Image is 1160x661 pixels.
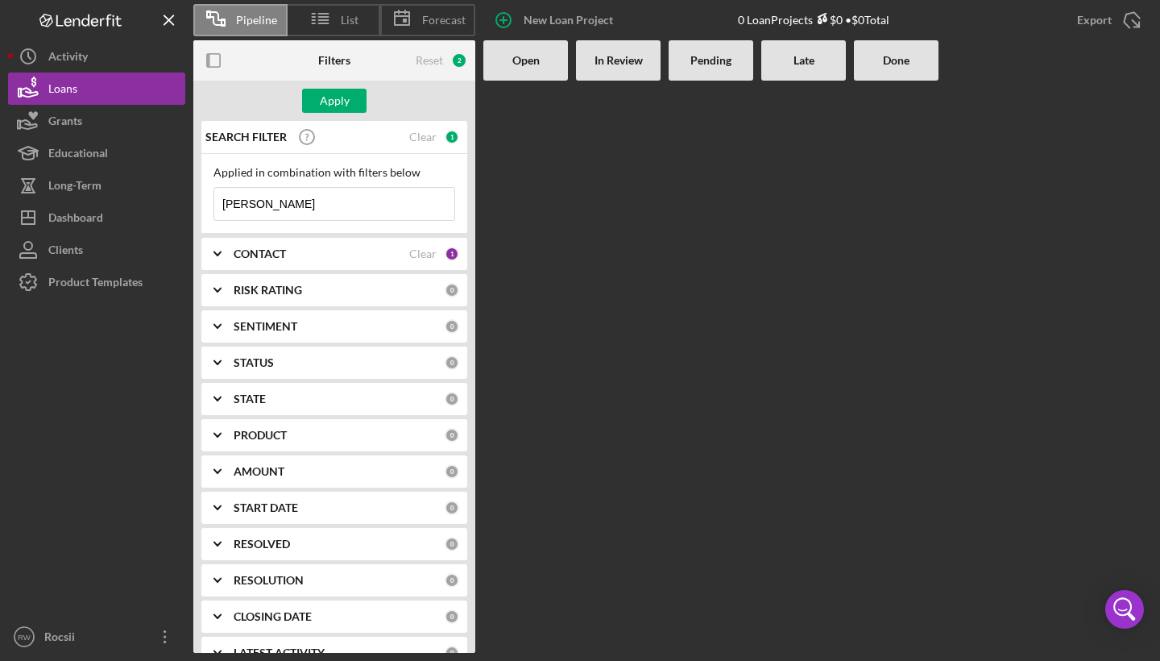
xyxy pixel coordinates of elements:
b: Late [793,54,814,67]
button: Activity [8,40,185,73]
div: Apply [320,89,350,113]
div: Clear [409,247,437,260]
b: SENTIMENT [234,320,297,333]
div: Educational [48,137,108,173]
div: 0 Loan Projects • $0 Total [738,13,889,27]
button: Apply [302,89,367,113]
b: Pending [690,54,731,67]
b: LATEST ACTIVITY [234,646,325,659]
button: RWRocsii [PERSON_NAME] [8,621,185,653]
b: RISK RATING [234,284,302,297]
b: Done [883,54,909,67]
div: $0 [813,13,843,27]
div: 0 [445,501,459,515]
div: Export [1077,4,1112,36]
div: Loans [48,73,77,109]
b: SEARCH FILTER [205,131,287,143]
text: RW [18,633,31,642]
b: START DATE [234,501,298,514]
b: STATE [234,393,266,405]
div: Open Intercom Messenger [1105,590,1144,629]
div: Product Templates [48,266,143,302]
b: Filters [318,54,350,67]
b: AMOUNT [234,465,284,478]
div: Grants [48,105,82,141]
button: Clients [8,234,185,266]
button: Long-Term [8,169,185,202]
div: 2 [451,52,467,69]
span: Forecast [422,14,466,27]
div: Dashboard [48,202,103,238]
div: 0 [445,464,459,479]
b: RESOLVED [234,538,290,551]
div: 0 [445,573,459,588]
button: Dashboard [8,202,185,234]
div: 0 [445,646,459,660]
b: RESOLUTION [234,574,304,587]
div: 0 [445,537,459,551]
div: Long-Term [48,169,101,206]
button: Loans [8,73,185,105]
div: 0 [445,392,459,406]
b: Open [512,54,540,67]
button: New Loan Project [483,4,629,36]
div: New Loan Project [524,4,613,36]
span: List [341,14,358,27]
b: PRODUCT [234,429,287,442]
b: CLOSING DATE [234,610,312,623]
div: Clear [409,131,437,143]
div: Clients [48,234,83,270]
div: Activity [48,40,88,77]
div: 0 [445,355,459,370]
div: 0 [445,283,459,297]
div: 0 [445,319,459,334]
div: 1 [445,247,459,261]
button: Educational [8,137,185,169]
button: Grants [8,105,185,137]
span: Pipeline [236,14,277,27]
div: Reset [416,54,443,67]
div: 1 [445,130,459,144]
div: Applied in combination with filters below [213,166,455,179]
b: In Review [594,54,643,67]
button: Product Templates [8,266,185,298]
b: STATUS [234,356,274,369]
b: CONTACT [234,247,286,260]
div: 0 [445,609,459,624]
button: Export [1061,4,1152,36]
div: 0 [445,428,459,443]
